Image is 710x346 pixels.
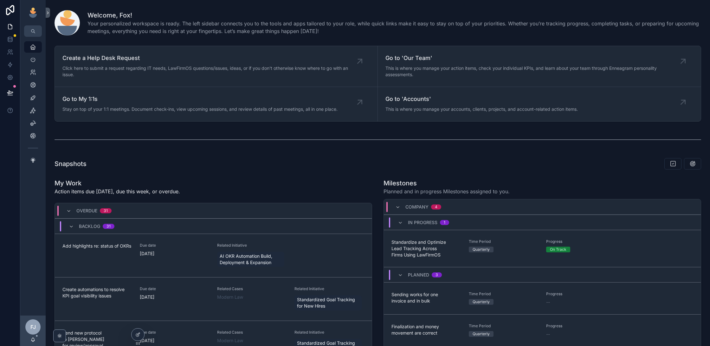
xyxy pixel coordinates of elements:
[408,272,429,278] span: Planned
[297,296,359,309] span: Standardized Goal Tracking for New Hires
[217,286,287,291] span: Related Cases
[106,224,111,229] div: 31
[62,54,360,63] span: Create a Help Desk Request
[217,252,284,267] a: AI OKR Automation Build, Deployment & Expansion
[62,286,132,299] span: Create automations to resolve KPI goal visibility issues
[436,272,438,277] div: 3
[384,179,510,188] h1: Milestones
[473,299,490,305] div: Quarterly
[140,330,210,335] span: Due date
[55,179,180,188] h1: My Work
[384,230,701,267] a: Standardize and Optimize Lead Tracking Across Firms Using LawFirmOSTime PeriodQuarterlyProgressOn...
[87,20,701,35] span: Your personalized workspace is ready. The left sidebar connects you to the tools and apps tailore...
[294,330,364,335] span: Related Initiative
[391,323,461,336] span: Finalization and money movement are correct
[30,323,36,331] span: FJ
[140,243,210,248] span: Due date
[140,294,154,300] p: [DATE]
[435,204,437,210] div: 4
[140,337,154,344] p: [DATE]
[217,337,243,344] a: Modern Law
[217,294,243,300] a: Modern Law
[62,95,338,103] span: Go to My 1:1s
[384,282,701,314] a: Sending works for one invoice and in bulkTime PeriodQuarterlyProgress--
[55,277,372,321] a: Create automations to resolve KPI goal visibility issuesDue date[DATE]Related CasesModern LawRela...
[444,220,445,225] div: 1
[391,239,461,258] span: Standardize and Optimize Lead Tracking Across Firms Using LawFirmOS
[62,243,132,249] span: Add highlights re: status of OKRs
[294,286,364,291] span: Related Initiative
[385,65,683,78] span: This is where you manage your action items, check your individual KPIs, and learn about your team...
[473,331,490,337] div: Quarterly
[55,87,378,121] a: Go to My 1:1sStay on top of your 1:1 meetings. Document check-ins, view upcoming sessions, and re...
[546,323,616,329] span: Progress
[408,219,437,226] span: In Progress
[140,250,154,257] p: [DATE]
[384,188,510,195] span: Planned and in progress Milestones assigned to you.
[469,323,539,329] span: Time Period
[469,291,539,296] span: Time Period
[378,46,701,87] a: Go to 'Our Team'This is where you manage your action items, check your individual KPIs, and learn...
[469,239,539,244] span: Time Period
[391,291,461,304] span: Sending works for one invoice and in bulk
[378,87,701,121] a: Go to 'Accounts'This is where you manage your accounts, clients, projects, and account-related ac...
[20,37,46,174] div: scrollable content
[546,291,616,296] span: Progress
[385,95,578,103] span: Go to 'Accounts'
[87,11,701,20] h1: Welcome, Fox!
[546,299,550,305] span: --
[473,247,490,252] div: Quarterly
[140,286,210,291] span: Due date
[217,330,287,335] span: Related Cases
[294,295,362,310] a: Standardized Goal Tracking for New Hires
[546,239,616,244] span: Progress
[104,208,108,213] div: 31
[76,208,97,214] span: Overdue
[62,106,338,112] span: Stay on top of your 1:1 meetings. Document check-ins, view upcoming sessions, and review details ...
[79,223,100,230] span: Backlog
[405,204,429,210] span: Company
[62,65,360,78] span: Click here to submit a request regarding IT needs, LawFirmOS questions/issues, ideas, or if you d...
[55,159,87,168] h1: Snapshots
[385,106,578,112] span: This is where you manage your accounts, clients, projects, and account-related action items.
[28,8,38,18] img: App logo
[220,253,282,266] span: AI OKR Automation Build, Deployment & Expansion
[385,54,683,63] span: Go to 'Our Team'
[550,247,566,252] div: On Track
[55,188,180,195] p: Action items due [DATE], due this week, or overdue.
[546,331,550,337] span: --
[55,46,378,87] a: Create a Help Desk RequestClick here to submit a request regarding IT needs, LawFirmOS questions/...
[217,243,287,248] span: Related Initiative
[55,234,372,277] a: Add highlights re: status of OKRsDue date[DATE]Related InitiativeAI OKR Automation Build, Deploym...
